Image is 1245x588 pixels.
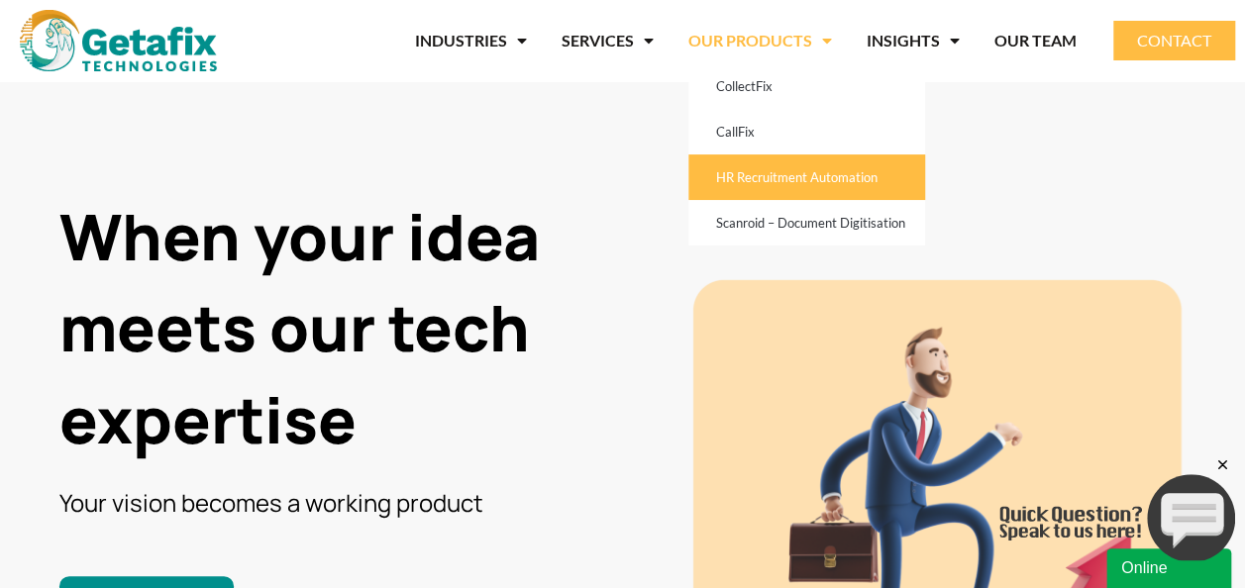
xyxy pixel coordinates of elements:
[999,456,1235,560] iframe: chat widget
[59,191,670,466] h1: When your idea meets our tech expertise
[688,154,925,200] a: HR Recruitment Automation
[688,109,925,154] a: CallFix
[994,18,1077,63] a: OUR TEAM
[247,18,1077,63] nav: Menu
[688,63,925,109] a: CollectFix
[1106,544,1235,588] iframe: chat widget
[867,18,960,63] a: INSIGHTS
[20,10,217,71] img: web and mobile application development company
[1137,33,1211,49] span: CONTACT
[562,18,654,63] a: SERVICES
[59,486,670,519] h3: Your vision becomes a working product
[688,18,832,63] a: OUR PRODUCTS
[688,63,925,245] ul: OUR PRODUCTS
[688,200,925,245] a: Scanroid – Document Digitisation
[1113,21,1235,60] a: CONTACT
[415,18,527,63] a: INDUSTRIES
